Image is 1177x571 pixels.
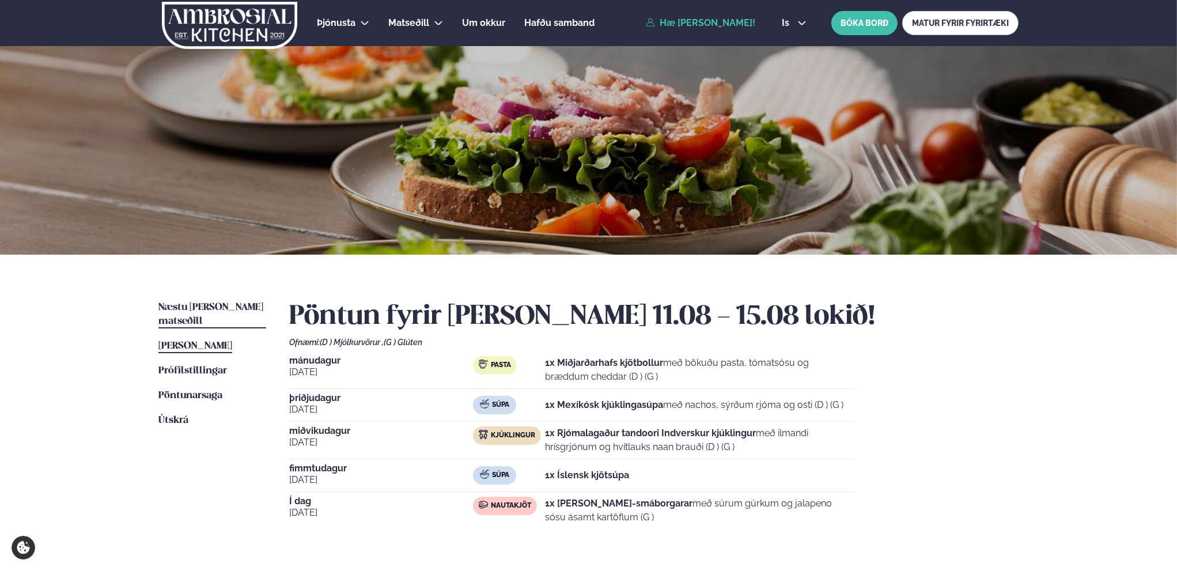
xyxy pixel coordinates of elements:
span: fimmtudagur [289,464,473,473]
span: þriðjudagur [289,394,473,403]
span: Hafðu samband [524,17,595,28]
span: [DATE] [289,436,473,449]
a: Hafðu samband [524,16,595,30]
span: Súpa [492,400,509,410]
span: Matseðill [388,17,429,28]
img: chicken.svg [479,430,488,439]
p: með nachos, sýrðum rjóma og osti (D ) (G ) [545,398,843,412]
a: MATUR FYRIR FYRIRTÆKI [902,11,1019,35]
a: Næstu [PERSON_NAME] matseðill [158,301,266,328]
span: (G ) Glúten [384,338,422,347]
span: Næstu [PERSON_NAME] matseðill [158,302,263,326]
span: [PERSON_NAME] [158,341,232,351]
span: [DATE] [289,403,473,417]
strong: 1x Íslensk kjötsúpa [545,470,629,481]
a: Pöntunarsaga [158,389,222,403]
span: is [782,18,793,28]
a: Þjónusta [317,16,355,30]
a: [PERSON_NAME] [158,339,232,353]
span: Nautakjöt [491,501,531,511]
img: beef.svg [479,500,488,509]
a: Útskrá [158,414,188,428]
span: [DATE] [289,506,473,520]
strong: 1x Miðjarðarhafs kjötbollur [545,357,663,368]
p: með bökuðu pasta, tómatsósu og bræddum cheddar (D ) (G ) [545,356,854,384]
span: [DATE] [289,473,473,487]
span: Súpa [492,471,509,480]
h2: Pöntun fyrir [PERSON_NAME] 11.08 - 15.08 lokið! [289,301,1019,333]
span: miðvikudagur [289,426,473,436]
strong: 1x [PERSON_NAME]-smáborgarar [545,498,692,509]
img: logo [161,2,298,49]
div: Ofnæmi: [289,338,1019,347]
span: Um okkur [462,17,505,28]
span: Þjónusta [317,17,355,28]
a: Hæ [PERSON_NAME]! [646,18,755,28]
a: Matseðill [388,16,429,30]
span: mánudagur [289,356,473,365]
button: BÓKA BORÐ [831,11,898,35]
span: Kjúklingur [491,431,535,440]
span: (D ) Mjólkurvörur , [320,338,384,347]
span: Prófílstillingar [158,366,227,376]
p: með ilmandi hrísgrjónum og hvítlauks naan brauði (D ) (G ) [545,426,854,454]
span: Pöntunarsaga [158,391,222,400]
a: Cookie settings [12,536,35,559]
span: [DATE] [289,365,473,379]
img: pasta.svg [479,360,488,369]
a: Um okkur [462,16,505,30]
img: soup.svg [480,470,489,479]
span: Útskrá [158,415,188,425]
button: is [773,18,816,28]
span: Pasta [491,361,511,370]
strong: 1x Mexíkósk kjúklingasúpa [545,399,663,410]
strong: 1x Rjómalagaður tandoori Indverskur kjúklingur [545,428,756,438]
a: Prófílstillingar [158,364,227,378]
p: með súrum gúrkum og jalapeno sósu ásamt kartöflum (G ) [545,497,854,524]
img: soup.svg [480,399,489,409]
span: Í dag [289,497,473,506]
